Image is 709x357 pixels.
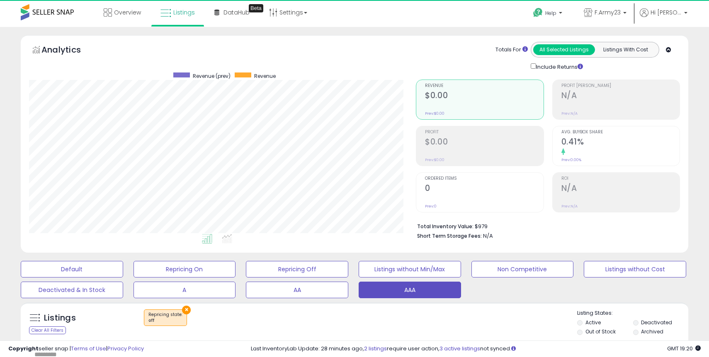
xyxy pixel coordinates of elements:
button: Deactivated & In Stock [21,282,123,298]
div: Clear All Filters [29,326,66,334]
h2: 0 [425,183,543,195]
button: Non Competitive [471,261,574,277]
span: Revenue [254,72,276,80]
span: N/A [483,232,493,240]
button: Listings With Cost [595,44,656,55]
span: Overview [114,8,141,17]
span: 2025-10-6 19:20 GMT [667,345,701,352]
h2: N/A [561,183,680,195]
button: Default [21,261,123,277]
span: ROI [561,176,680,181]
button: Listings without Cost [584,261,686,277]
button: All Selected Listings [533,44,595,55]
label: Out of Stock [585,328,616,335]
small: Prev: N/A [561,204,578,209]
label: Deactivated [641,319,672,326]
b: Short Term Storage Fees: [417,232,482,239]
span: Ordered Items [425,176,543,181]
span: Listings [173,8,195,17]
strong: Copyright [8,345,39,352]
a: 3 active listings [439,345,480,352]
button: AAA [359,282,461,298]
button: × [182,306,191,314]
div: Last InventoryLab Update: 28 minutes ago, require user action, not synced. [251,345,701,353]
h2: $0.00 [425,137,543,148]
h5: Listings [44,312,76,324]
div: Include Returns [524,62,593,71]
span: Avg. Buybox Share [561,130,680,135]
small: Prev: $0.00 [425,157,444,162]
span: Help [545,10,556,17]
small: Prev: 0.00% [561,157,581,162]
h2: 0.41% [561,137,680,148]
a: 2 listings [364,345,387,352]
span: Repricing state : [148,311,182,324]
span: Revenue [425,84,543,88]
button: Repricing On [134,261,236,277]
a: Privacy Policy [107,345,144,352]
h2: $0.00 [425,91,543,102]
b: Total Inventory Value: [417,223,473,230]
li: $979 [417,221,674,231]
div: seller snap | | [8,345,144,353]
button: A [134,282,236,298]
small: Prev: N/A [561,111,578,116]
a: Help [527,1,571,27]
small: Prev: 0 [425,204,437,209]
small: Prev: $0.00 [425,111,444,116]
a: Hi [PERSON_NAME] [640,8,687,27]
div: off [148,318,182,323]
div: Totals For [495,46,528,54]
button: Listings without Min/Max [359,261,461,277]
h2: N/A [561,91,680,102]
a: Terms of Use [71,345,106,352]
span: Revenue (prev) [193,72,231,80]
label: Archived [641,328,663,335]
span: F.Army23 [595,8,621,17]
span: Profit [425,130,543,135]
i: Get Help [533,7,543,18]
label: Active [585,319,601,326]
span: Profit [PERSON_NAME] [561,84,680,88]
span: Hi [PERSON_NAME] [651,8,682,17]
p: Listing States: [577,309,688,317]
button: Repricing Off [246,261,348,277]
button: AA [246,282,348,298]
div: Tooltip anchor [249,4,263,12]
h5: Analytics [41,44,97,58]
span: DataHub [223,8,250,17]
